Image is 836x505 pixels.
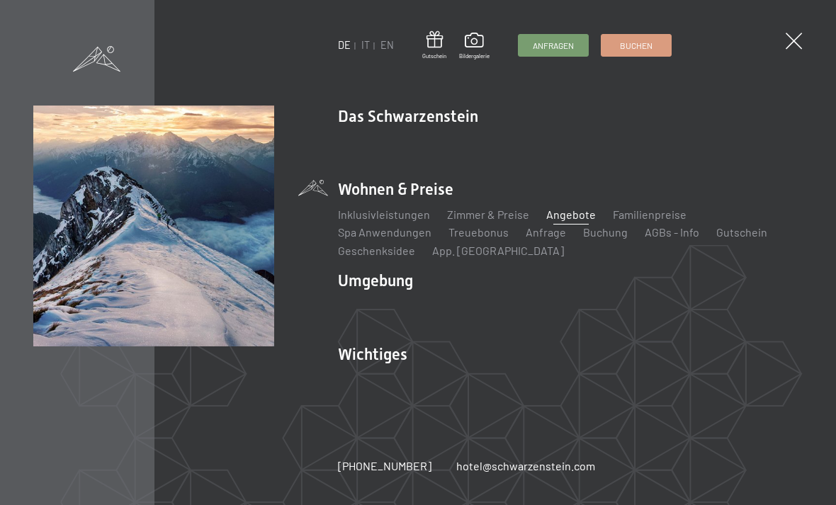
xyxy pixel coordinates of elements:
[432,244,564,257] a: App. [GEOGRAPHIC_DATA]
[583,225,628,239] a: Buchung
[447,208,529,221] a: Zimmer & Preise
[338,459,431,472] span: [PHONE_NUMBER]
[613,208,687,221] a: Familienpreise
[716,225,767,239] a: Gutschein
[533,40,574,52] span: Anfragen
[459,33,490,59] a: Bildergalerie
[546,208,596,221] a: Angebote
[620,40,653,52] span: Buchen
[601,35,671,56] a: Buchen
[422,31,446,60] a: Gutschein
[338,244,415,257] a: Geschenksidee
[380,39,394,51] a: EN
[338,39,351,51] a: DE
[338,458,431,474] a: [PHONE_NUMBER]
[645,225,699,239] a: AGBs - Info
[526,225,566,239] a: Anfrage
[459,52,490,60] span: Bildergalerie
[361,39,370,51] a: IT
[338,225,431,239] a: Spa Anwendungen
[448,225,509,239] a: Treuebonus
[519,35,588,56] a: Anfragen
[456,458,595,474] a: hotel@schwarzenstein.com
[422,52,446,60] span: Gutschein
[338,208,430,221] a: Inklusivleistungen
